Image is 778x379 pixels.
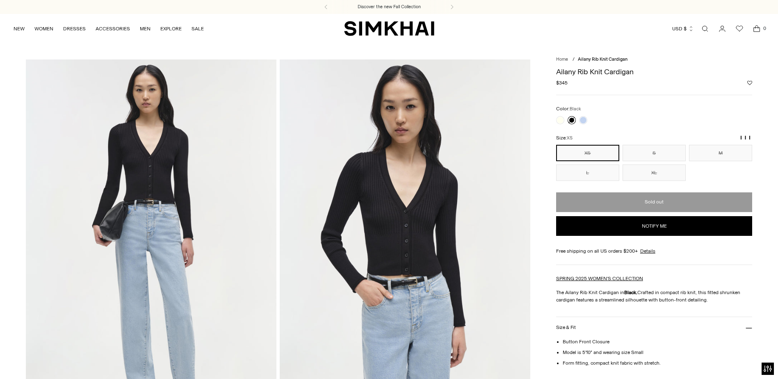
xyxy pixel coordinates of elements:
span: XS [567,135,573,141]
h1: Ailany Rib Knit Cardigan [556,68,753,75]
li: Button Front Closure [563,338,753,345]
a: DRESSES [63,20,86,38]
span: 0 [761,25,768,32]
button: Add to Wishlist [747,80,752,85]
a: ACCESSORIES [96,20,130,38]
span: Black [570,106,581,112]
a: Go to the account page [714,21,730,37]
label: Size: [556,134,573,142]
a: Wishlist [731,21,748,37]
button: Notify me [556,216,753,236]
a: MEN [140,20,151,38]
a: WOMEN [34,20,53,38]
span: $345 [556,79,568,87]
button: USD $ [672,20,694,38]
button: S [623,145,686,161]
li: Model is 5'10" and wearing size Small [563,349,753,356]
strong: Black. [624,290,637,295]
a: Open search modal [697,21,713,37]
a: Details [640,247,655,255]
a: EXPLORE [160,20,182,38]
button: Size & Fit [556,317,753,338]
label: Color: [556,105,581,113]
div: / [573,56,575,63]
div: Free shipping on all US orders $200+ [556,247,753,255]
h3: Size & Fit [556,325,576,330]
a: SALE [192,20,204,38]
iframe: Sign Up via Text for Offers [7,348,82,372]
a: NEW [14,20,25,38]
p: The Ailany Rib Knit Cardigan in Crafted in compact rib knit, this fitted shrunken cardigan featur... [556,289,753,304]
li: Form fitting, compact knit fabric with stretch. [563,359,753,367]
a: Discover the new Fall Collection [358,4,421,10]
nav: breadcrumbs [556,56,753,63]
a: Open cart modal [748,21,765,37]
button: M [689,145,752,161]
button: XL [623,164,686,181]
a: SPRING 2025 WOMEN'S COLLECTION [556,276,643,281]
button: L [556,164,619,181]
span: Ailany Rib Knit Cardigan [578,57,627,62]
a: SIMKHAI [344,21,434,37]
a: Home [556,57,568,62]
button: XS [556,145,619,161]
